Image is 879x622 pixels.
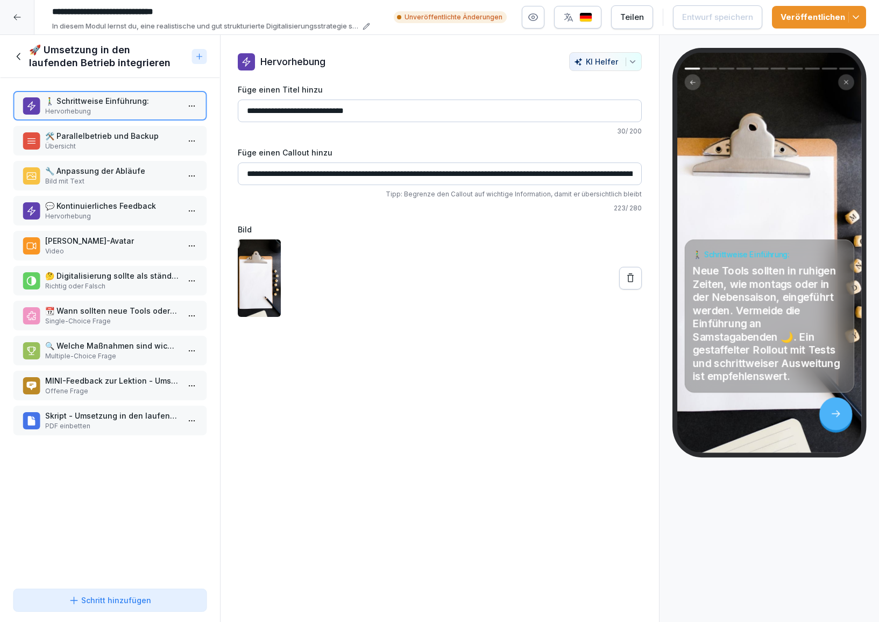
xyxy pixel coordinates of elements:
p: 💬 Kontinuierliches Feedback [45,200,179,211]
p: Bild mit Text [45,176,179,186]
div: 🔍 Welche Maßnahmen sind wichtig bei der Integration neuer digitaler Prozesse?Multiple-Choice Frage [13,336,207,365]
div: MINI-Feedback zur Lektion - Umsetzung in den laufenden Betrieb - Wie war es für dich?Offene Frage [13,371,207,400]
p: Tipp: Begrenze den Callout auf wichtige Information, damit er übersichtlich bleibt [238,189,642,199]
p: In diesem Modul lernst du, eine realistische und gut strukturierte Digitalisierungsstrategie spez... [52,21,359,32]
label: Bild [238,224,642,235]
label: Füge einen Titel hinzu [238,84,642,95]
button: Entwurf speichern [673,5,762,29]
div: Schritt hinzufügen [68,595,151,606]
p: 🤔 Digitalisierung sollte als ständiger Verbesserungsprozess gesehen werden, um maximale Flexibili... [45,270,179,281]
div: Skript - Umsetzung in den laufenden BetriebPDF einbetten [13,406,207,435]
div: [PERSON_NAME]-AvatarVideo [13,231,207,260]
p: Video [45,246,179,256]
p: MINI-Feedback zur Lektion - Umsetzung in den laufenden Betrieb - Wie war es für dich? [45,375,179,386]
p: Neue Tools sollten in ruhigen Zeiten, wie montags oder in der Nebensaison, eingeführt werden. Ver... [692,264,846,383]
div: 💬 Kontinuierliches FeedbackHervorhebung [13,196,207,225]
div: Teilen [620,11,644,23]
button: Schritt hinzufügen [13,589,207,612]
p: Offene Frage [45,386,179,396]
p: Hervorhebung [45,107,179,116]
p: [PERSON_NAME]-Avatar [45,235,179,246]
button: KI Helfer [569,52,642,71]
p: 🔍 Welche Maßnahmen sind wichtig bei der Integration neuer digitaler Prozesse? [45,340,179,351]
p: 🚶‍♂️ Schrittweise Einführung: [45,95,179,107]
h1: 🚀 Umsetzung in den laufenden Betrieb integrieren [29,44,188,69]
div: 🚶‍♂️ Schrittweise Einführung:Hervorhebung [13,91,207,121]
p: Hervorhebung [45,211,179,221]
p: Unveröffentlichte Änderungen [405,12,502,22]
p: Richtig oder Falsch [45,281,179,291]
p: 📆 Wann sollten neue Tools oder Prozesse bevorzugt eingeführt werden? [45,305,179,316]
div: 🛠️ Parallelbetrieb und BackupÜbersicht [13,126,207,155]
div: Entwurf speichern [682,11,753,23]
p: Single-Choice Frage [45,316,179,326]
p: Übersicht [45,142,179,151]
div: 📆 Wann sollten neue Tools oder Prozesse bevorzugt eingeführt werden?Single-Choice Frage [13,301,207,330]
p: 🔧 Anpassung der Abläufe [45,165,179,176]
p: 30 / 200 [238,126,642,136]
img: de.svg [579,12,592,23]
button: Teilen [611,5,653,29]
div: 🔧 Anpassung der AbläufeBild mit Text [13,161,207,190]
div: KI Helfer [574,57,637,66]
div: Veröffentlichen [781,11,857,23]
p: Skript - Umsetzung in den laufenden Betrieb [45,410,179,421]
p: 223 / 280 [238,203,642,213]
div: 🤔 Digitalisierung sollte als ständiger Verbesserungsprozess gesehen werden, um maximale Flexibili... [13,266,207,295]
button: Veröffentlichen [772,6,866,29]
p: PDF einbetten [45,421,179,431]
p: Hervorhebung [260,54,325,69]
h4: 🚶‍♂️ Schrittweise Einführung: [692,249,846,259]
p: 🛠️ Parallelbetrieb und Backup [45,130,179,142]
p: Multiple-Choice Frage [45,351,179,361]
img: qbs3oblwu9bdsmem8j5gx9wz.png [238,239,281,317]
label: Füge einen Callout hinzu [238,147,642,158]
